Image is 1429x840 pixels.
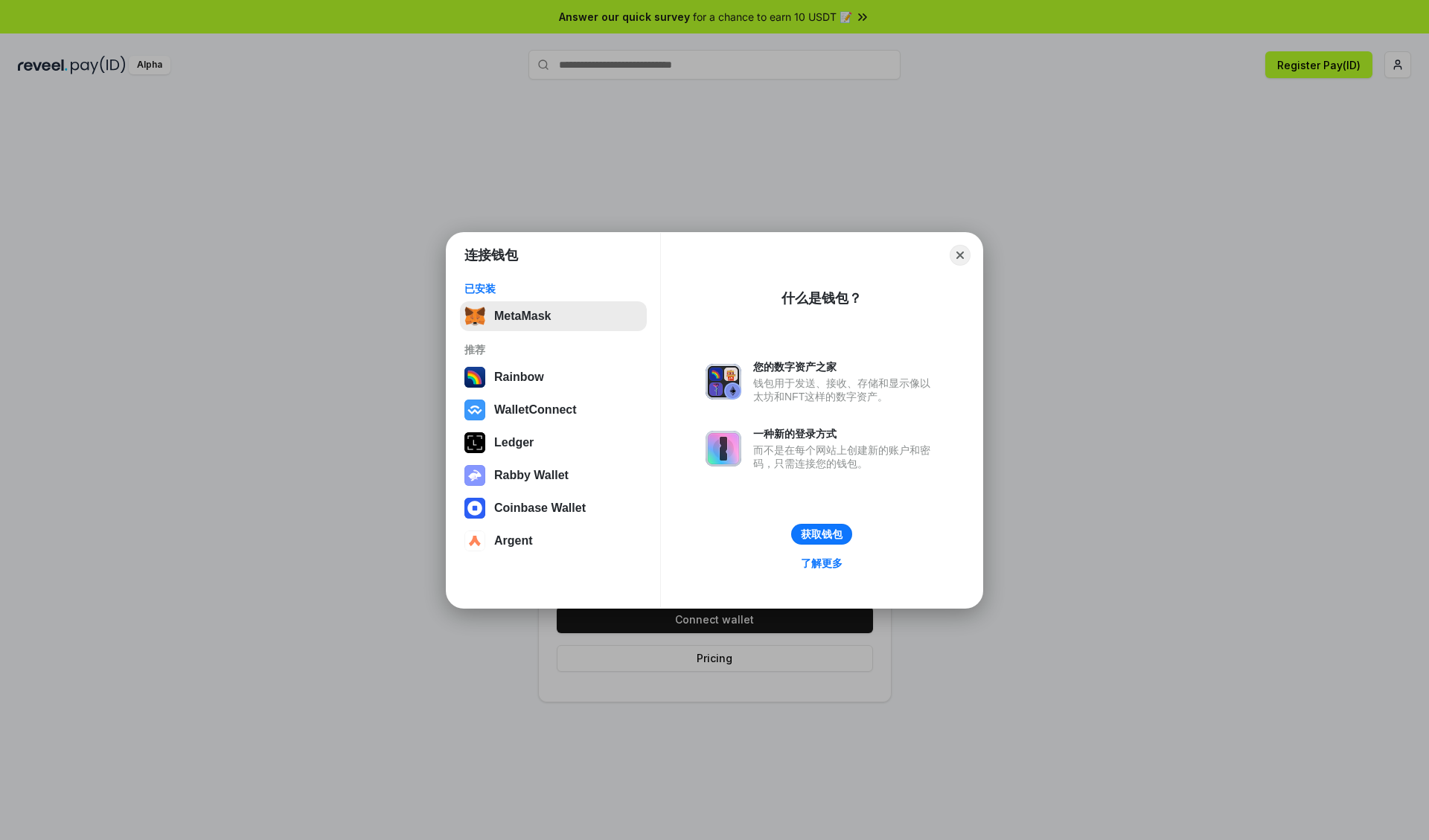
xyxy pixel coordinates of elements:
[460,362,647,392] button: Rainbow
[460,301,647,331] button: MetaMask
[460,526,647,556] button: Argent
[792,554,851,573] a: 了解更多
[494,436,534,449] div: Ledger
[494,310,551,323] div: MetaMask
[464,306,485,327] img: svg+xml,%3Csvg%20fill%3D%22none%22%20height%3D%2233%22%20viewBox%3D%220%200%2035%2033%22%20width%...
[494,469,569,482] div: Rabby Wallet
[464,498,485,519] img: svg+xml,%3Csvg%20width%3D%2228%22%20height%3D%2228%22%20viewBox%3D%220%200%2028%2028%22%20fill%3D...
[753,427,938,440] div: 一种新的登录方式
[460,493,647,523] button: Coinbase Wallet
[494,403,577,417] div: WalletConnect
[753,443,938,470] div: 而不是在每个网站上创建新的账户和密码，只需连接您的钱包。
[464,432,485,453] img: svg+xml,%3Csvg%20xmlns%3D%22http%3A%2F%2Fwww.w3.org%2F2000%2Fsvg%22%20width%3D%2228%22%20height%3...
[950,245,971,266] button: Close
[801,557,843,570] div: 了解更多
[464,530,485,551] img: svg+xml,%3Csvg%20width%3D%2228%22%20height%3D%2228%22%20viewBox%3D%220%200%2028%2028%22%20fill%3D...
[464,465,485,486] img: svg+xml,%3Csvg%20xmlns%3D%22http%3A%2F%2Fwww.w3.org%2F2000%2Fsvg%22%20fill%3D%22none%22%20viewBox...
[781,289,862,307] div: 什么是钱包？
[753,360,938,373] div: 您的数字资产之家
[494,371,544,384] div: Rainbow
[464,282,642,295] div: 已安装
[464,246,518,264] h1: 连接钱包
[464,367,485,388] img: svg+xml,%3Csvg%20width%3D%22120%22%20height%3D%22120%22%20viewBox%3D%220%200%20120%20120%22%20fil...
[706,431,741,467] img: svg+xml,%3Csvg%20xmlns%3D%22http%3A%2F%2Fwww.w3.org%2F2000%2Fsvg%22%20fill%3D%22none%22%20viewBox...
[706,364,741,400] img: svg+xml,%3Csvg%20xmlns%3D%22http%3A%2F%2Fwww.w3.org%2F2000%2Fsvg%22%20fill%3D%22none%22%20viewBox...
[464,400,485,420] img: svg+xml,%3Csvg%20width%3D%2228%22%20height%3D%2228%22%20viewBox%3D%220%200%2028%2028%22%20fill%3D...
[460,461,647,490] button: Rabby Wallet
[791,524,852,545] button: 获取钱包
[460,428,647,458] button: Ledger
[464,343,642,356] div: 推荐
[494,534,533,548] div: Argent
[753,376,938,403] div: 钱包用于发送、接收、存储和显示像以太坊和NFT这样的数字资产。
[460,395,647,425] button: WalletConnect
[494,501,586,515] div: Coinbase Wallet
[801,528,843,541] div: 获取钱包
